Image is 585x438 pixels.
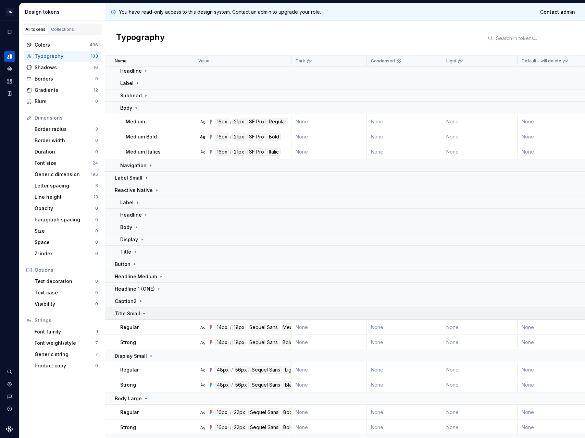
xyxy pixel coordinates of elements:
div: 12 [94,87,98,93]
div: Generic dimension [35,171,91,178]
p: Display Small [115,353,147,360]
a: Gradients12 [24,85,101,96]
p: Name [115,58,127,64]
a: Typography103 [24,51,101,62]
div: 0 [95,251,98,256]
div: 0 [95,290,98,295]
div: Sequel Sans [248,339,279,346]
p: Default - will delete [522,58,561,64]
div: 48px [215,366,231,374]
a: Settings [4,379,15,390]
td: None [367,405,442,420]
p: Medium Italics [126,148,161,155]
td: None [291,377,367,392]
div: Text decoration [35,278,95,285]
p: Light [446,58,456,64]
a: Contact admin [536,6,580,18]
h2: Typography [116,32,165,44]
div: Ag [200,340,206,345]
p: Label [120,80,134,87]
div: Visibility [35,301,95,307]
div: 16px [215,133,229,141]
div: Sequel Sans [250,366,282,374]
div: Text case [35,289,95,296]
div: Medium Body [281,324,315,331]
div: Ag [200,149,206,155]
div: Letter spacing [35,182,95,189]
p: Caption2 [115,298,137,305]
a: Documentation [4,26,15,37]
div: SF Pro [247,133,266,141]
td: None [367,335,442,350]
p: Medium [126,118,145,125]
div: Font family [35,328,96,335]
div: 18px [232,324,246,331]
td: None [442,114,518,129]
div: Blurs [35,98,95,105]
a: Supernova Logo [6,426,13,433]
a: Components [4,63,15,74]
td: None [442,377,518,392]
div: 0 [95,301,98,307]
td: None [291,320,367,335]
a: Text decoration0 [32,276,101,287]
div: Space [35,239,95,246]
div: 16 [94,65,98,70]
td: None [442,320,518,335]
div: SF Pro [247,118,266,125]
a: Font family1 [32,326,101,337]
div: 0 [95,240,98,245]
div: 7 [95,340,98,346]
p: Headline Medium [115,273,157,280]
div: 22px [232,409,247,416]
div: 7 [95,352,98,357]
td: None [291,144,367,159]
div: 16px [215,118,229,125]
input: Search in tokens... [493,32,574,44]
div: Bold [267,133,281,141]
div: Font size [35,160,92,167]
td: None [367,362,442,377]
div: 13 [94,194,98,200]
div: Dimensions [35,114,98,121]
div: / [231,366,233,374]
div: Sequel Sans [248,409,280,416]
div: Contact support [4,391,15,402]
div: Sequel Sans [250,381,282,389]
p: Dark [296,58,305,64]
p: Headline [120,68,142,74]
p: Body [120,105,132,111]
p: Reactive Native [115,187,153,194]
div: Font weight/style [35,340,95,346]
div: Border width [35,137,95,144]
div: Design tokens [25,9,102,15]
a: Border radius3 [32,124,101,135]
a: Font size24 [32,158,101,169]
div: Typography [35,53,91,60]
a: Product copy0 [32,360,101,371]
p: Regular [120,409,139,416]
div: 24 [92,160,98,166]
div: 48px [215,381,231,389]
td: None [291,114,367,129]
p: Value [198,58,210,64]
div: Line height [35,194,94,200]
div: 21px [232,118,246,125]
div: 56px [234,381,249,389]
div: 1 [96,329,98,334]
div: Book Body [282,409,310,416]
button: Search ⌘K [4,366,15,377]
p: Body [120,224,132,231]
p: Label [120,199,134,206]
a: Assets [4,76,15,87]
td: None [442,335,518,350]
a: Font weight/style7 [32,338,101,349]
td: None [442,362,518,377]
div: Colors [35,41,90,48]
td: None [442,420,518,435]
div: Ag [200,425,206,430]
a: Size0 [32,226,101,236]
button: DS [1,4,18,19]
div: Border radius [35,126,95,133]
